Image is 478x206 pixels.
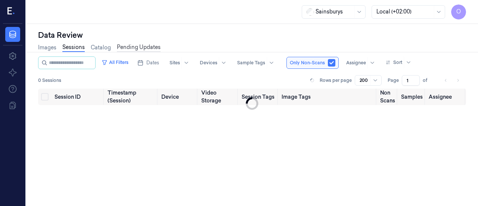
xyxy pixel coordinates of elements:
[38,44,56,52] a: Images
[388,77,399,84] span: Page
[198,89,239,105] th: Video Storage
[105,89,158,105] th: Timestamp (Session)
[38,30,466,40] div: Data Review
[41,93,49,101] button: Select all
[117,43,161,52] a: Pending Updates
[158,89,198,105] th: Device
[398,89,426,105] th: Samples
[441,75,463,86] nav: pagination
[38,77,61,84] span: 0 Sessions
[146,59,159,66] span: Dates
[426,89,466,105] th: Assignee
[279,89,377,105] th: Image Tags
[91,44,111,52] a: Catalog
[320,77,352,84] p: Rows per page
[423,77,435,84] span: of
[290,59,325,66] span: Only Non-Scans
[377,89,398,105] th: Non Scans
[451,4,466,19] button: O
[52,89,105,105] th: Session ID
[99,56,131,68] button: All Filters
[239,89,279,105] th: Session Tags
[62,43,85,52] a: Sessions
[134,57,162,69] button: Dates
